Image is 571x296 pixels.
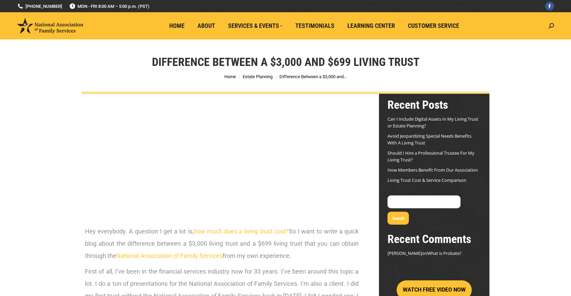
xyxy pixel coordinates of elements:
a: National Association of Family Services [116,252,223,259]
span: Services & Events [228,22,282,30]
a: Customer Service [403,19,464,32]
a: About [193,19,220,32]
footer: on [387,250,481,257]
a: how much does a living trust cost? [194,228,289,235]
span: Difference Between a $3,000 and… [279,74,347,79]
a: Can I Include Digital Assets In My Living Trust or Estate Planning? [387,116,478,129]
iframe: YouTube video player [85,107,359,214]
span: Hey everybody. A question I get a lot is, So I want to write a quick blog about the difference be... [85,228,359,259]
a: WATCH FREE VIDEO NOW [397,287,472,293]
a: Living Trust Cost & Service Comparison [387,177,466,183]
span: Customer Service [408,22,459,30]
span: Home [169,22,185,30]
a: Should I Hire a Professional Trustee For My Living Trust? [387,150,474,163]
span: [PERSON_NAME] [387,250,422,256]
a: Avoid Jeopardizing Special Needs Benefits With A Living Trust [387,133,471,146]
a: How Members Benefit From Our Association [387,167,478,173]
span: About [197,22,215,30]
span: Testimonials [295,22,334,30]
span: MON - FRI 8:00 AM – 5:00 p.m. (PST) [69,3,150,10]
h2: Recent Comments [387,231,481,246]
a: Home [224,74,236,79]
a: Estate Planning [243,74,273,79]
button: Search [387,212,409,225]
a: Home [165,19,189,32]
a: Learning Center [343,19,400,32]
a: [PHONE_NUMBER] [17,3,62,10]
span: Learning Center [347,22,395,30]
h1: Difference Between a $3,000 and $699 Living Trust [152,54,419,69]
h2: Recent Posts [387,97,481,112]
a: Testimonials [291,19,339,32]
img: National Association of Family Services [17,18,83,34]
a: Facebook page opens in new window [545,2,554,11]
a: What is Probate? [427,250,462,256]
